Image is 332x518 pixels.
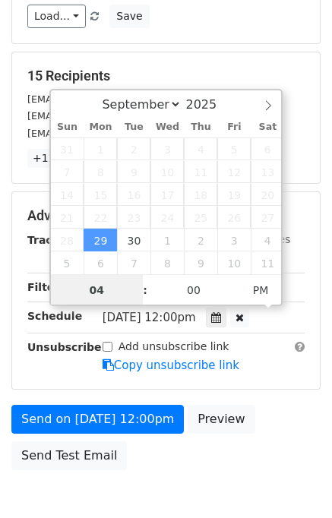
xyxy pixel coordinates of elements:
span: Sat [251,122,284,132]
span: September 26, 2025 [217,206,251,229]
span: September 10, 2025 [150,160,184,183]
span: September 4, 2025 [184,137,217,160]
span: September 14, 2025 [51,183,84,206]
span: September 22, 2025 [84,206,117,229]
span: September 27, 2025 [251,206,284,229]
span: October 10, 2025 [217,251,251,274]
strong: Filters [27,281,66,293]
span: September 9, 2025 [117,160,150,183]
span: Fri [217,122,251,132]
span: October 5, 2025 [51,251,84,274]
small: [EMAIL_ADDRESS][DOMAIN_NAME] [27,93,197,105]
span: Thu [184,122,217,132]
span: Tue [117,122,150,132]
span: Wed [150,122,184,132]
button: Save [109,5,149,28]
span: September 28, 2025 [51,229,84,251]
span: September 19, 2025 [217,183,251,206]
span: October 9, 2025 [184,251,217,274]
a: Send Test Email [11,441,127,470]
strong: Tracking [27,234,78,246]
span: : [143,275,147,305]
input: Minute [147,275,240,305]
strong: Schedule [27,310,82,322]
span: September 7, 2025 [51,160,84,183]
iframe: Chat Widget [256,445,332,518]
small: [EMAIL_ADDRESS][DOMAIN_NAME] [27,110,197,122]
span: September 8, 2025 [84,160,117,183]
a: Send on [DATE] 12:00pm [11,405,184,434]
span: August 31, 2025 [51,137,84,160]
span: Sun [51,122,84,132]
span: September 13, 2025 [251,160,284,183]
span: September 24, 2025 [150,206,184,229]
span: September 17, 2025 [150,183,184,206]
span: October 3, 2025 [217,229,251,251]
span: October 4, 2025 [251,229,284,251]
span: September 15, 2025 [84,183,117,206]
span: September 21, 2025 [51,206,84,229]
span: Click to toggle [240,275,282,305]
h5: Advanced [27,207,305,224]
span: September 5, 2025 [217,137,251,160]
span: September 2, 2025 [117,137,150,160]
span: September 12, 2025 [217,160,251,183]
span: September 29, 2025 [84,229,117,251]
span: [DATE] 12:00pm [103,311,196,324]
span: September 30, 2025 [117,229,150,251]
span: September 25, 2025 [184,206,217,229]
span: October 6, 2025 [84,251,117,274]
span: September 3, 2025 [150,137,184,160]
span: September 23, 2025 [117,206,150,229]
input: Year [182,97,236,112]
span: October 11, 2025 [251,251,284,274]
input: Hour [51,275,144,305]
span: September 11, 2025 [184,160,217,183]
a: +12 more [27,149,91,168]
a: Copy unsubscribe link [103,358,239,372]
label: Add unsubscribe link [119,339,229,355]
span: October 2, 2025 [184,229,217,251]
a: Preview [188,405,255,434]
span: October 7, 2025 [117,251,150,274]
span: September 20, 2025 [251,183,284,206]
span: September 1, 2025 [84,137,117,160]
span: September 18, 2025 [184,183,217,206]
span: September 6, 2025 [251,137,284,160]
h5: 15 Recipients [27,68,305,84]
small: [EMAIL_ADDRESS][DOMAIN_NAME] [27,128,197,139]
span: September 16, 2025 [117,183,150,206]
a: Load... [27,5,86,28]
span: October 8, 2025 [150,251,184,274]
strong: Unsubscribe [27,341,102,353]
span: October 1, 2025 [150,229,184,251]
span: Mon [84,122,117,132]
